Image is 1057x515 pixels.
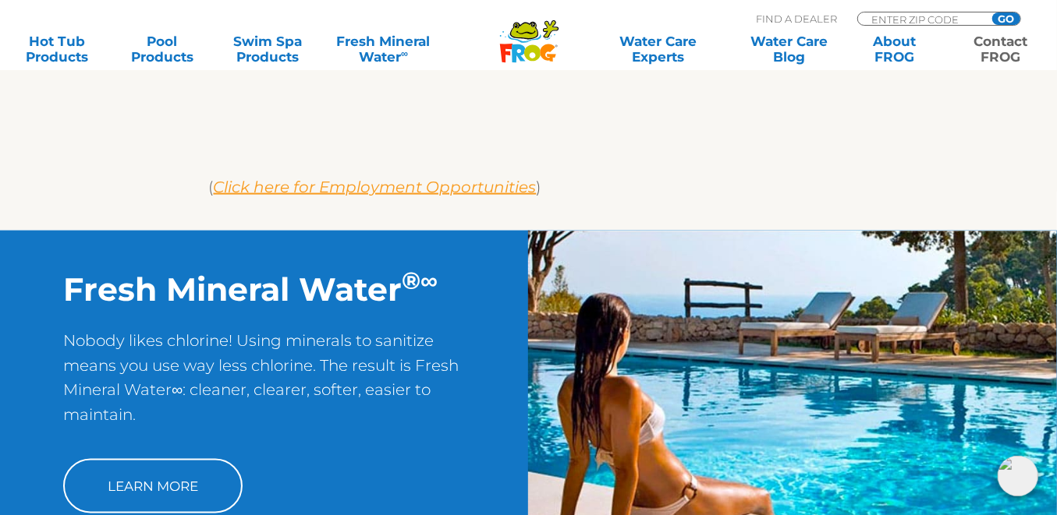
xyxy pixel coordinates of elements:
[959,34,1041,65] a: ContactFROG
[854,34,936,65] a: AboutFROG
[402,266,438,295] sup: ®∞
[992,12,1020,25] input: GO
[63,328,465,443] p: Nobody likes chlorine! Using minerals to sanitize means you use way less chlorine. The result is ...
[998,456,1038,496] img: openIcon
[748,34,830,65] a: Water CareBlog
[332,34,435,65] a: Fresh MineralWater∞
[214,178,537,196] a: Click here for Employment Opportunities
[63,270,465,309] h2: Fresh Mineral Water
[756,12,837,26] p: Find A Dealer
[121,34,203,65] a: PoolProducts
[209,175,849,199] p: ( )
[401,48,408,59] sup: ∞
[227,34,309,65] a: Swim SpaProducts
[63,459,243,513] a: Learn More
[16,34,98,65] a: Hot TubProducts
[591,34,725,65] a: Water CareExperts
[870,12,975,26] input: Zip Code Form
